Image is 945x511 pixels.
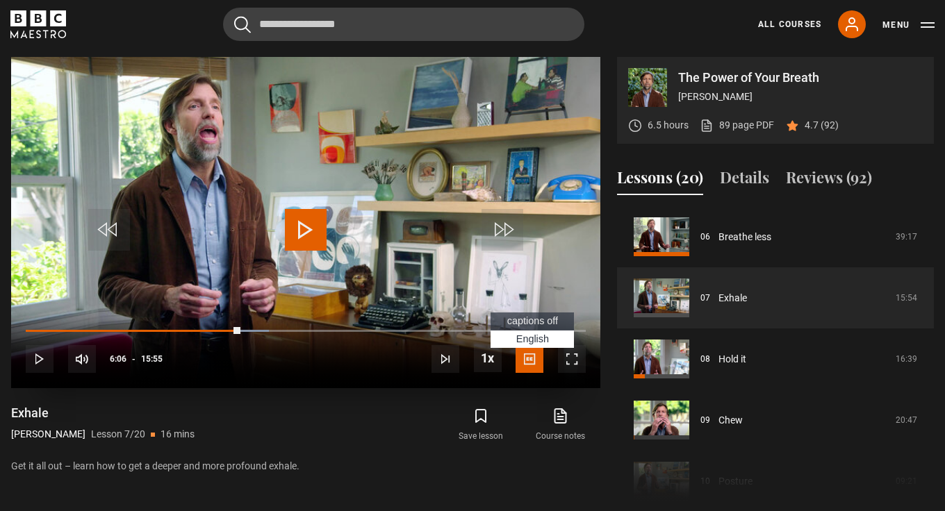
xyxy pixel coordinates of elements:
button: Toggle navigation [882,18,935,32]
button: Lessons (20) [617,166,703,195]
button: Mute [68,345,96,373]
a: All Courses [758,18,821,31]
span: captions off [507,315,558,326]
div: Progress Bar [26,330,586,333]
button: Playback Rate [474,344,502,372]
button: Submit the search query [234,16,251,33]
svg: BBC Maestro [10,10,66,38]
span: 15:55 [141,346,163,371]
a: Breathe less [718,230,771,244]
p: The Power of Your Breath [678,72,923,84]
span: English [516,333,549,344]
p: 6.5 hours [648,118,689,133]
h1: Exhale [11,405,195,421]
p: 4.7 (92) [805,118,839,133]
button: Save lesson [441,405,520,445]
button: Play [26,345,54,373]
input: Search [223,8,584,41]
span: 6:06 [110,346,126,371]
button: Fullscreen [558,345,586,373]
p: [PERSON_NAME] [678,90,923,104]
video-js: Video Player [11,57,600,388]
p: [PERSON_NAME] [11,427,85,442]
a: Course notes [521,405,600,445]
a: Hold it [718,352,746,367]
p: Get it all out – learn how to get a deeper and more profound exhale. [11,459,600,474]
a: Chew [718,413,743,428]
span: - [132,354,135,364]
button: Next Lesson [432,345,459,373]
button: Details [720,166,769,195]
p: Lesson 7/20 [91,427,145,442]
p: 16 mins [161,427,195,442]
a: Exhale [718,291,747,305]
button: Reviews (92) [786,166,872,195]
button: Captions [516,345,543,373]
a: 89 page PDF [700,118,774,133]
